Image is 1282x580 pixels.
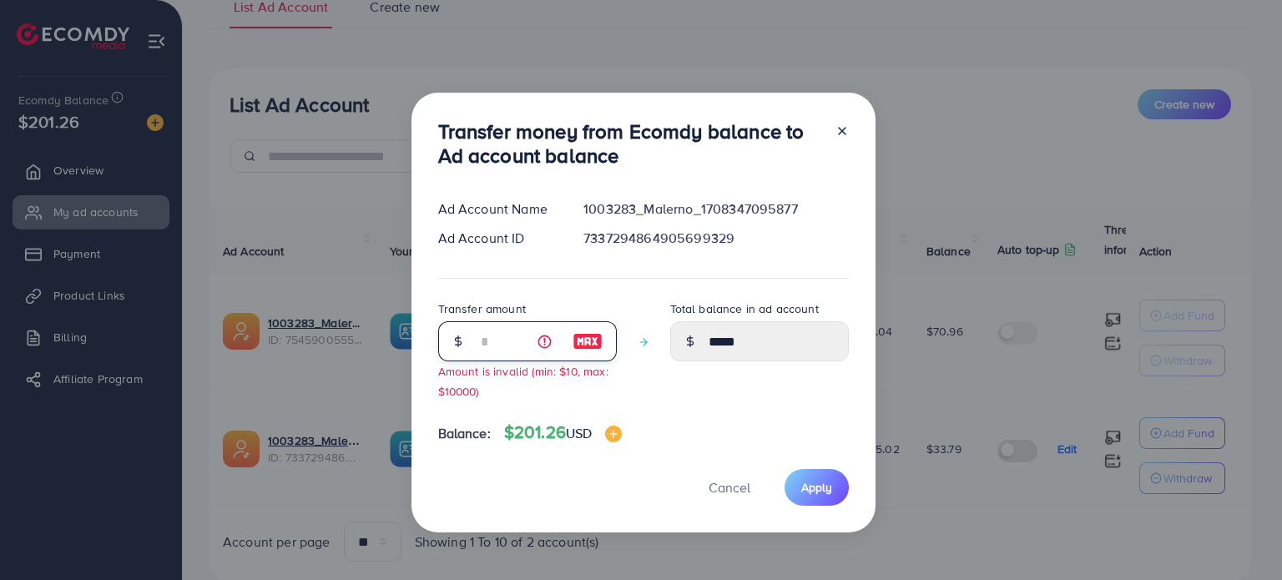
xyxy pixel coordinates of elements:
button: Cancel [688,469,771,505]
img: image [605,426,622,442]
img: image [573,331,603,351]
span: Apply [801,479,832,496]
div: 1003283_Malerno_1708347095877 [570,199,861,219]
div: Ad Account ID [425,229,571,248]
h3: Transfer money from Ecomdy balance to Ad account balance [438,119,822,168]
h4: $201.26 [504,422,623,443]
small: Amount is invalid (min: $10, max: $10000) [438,363,608,398]
span: Cancel [709,478,750,497]
iframe: Chat [1211,505,1269,567]
span: Balance: [438,424,491,443]
label: Total balance in ad account [670,300,819,317]
button: Apply [785,469,849,505]
span: USD [566,424,592,442]
div: 7337294864905699329 [570,229,861,248]
div: Ad Account Name [425,199,571,219]
label: Transfer amount [438,300,526,317]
